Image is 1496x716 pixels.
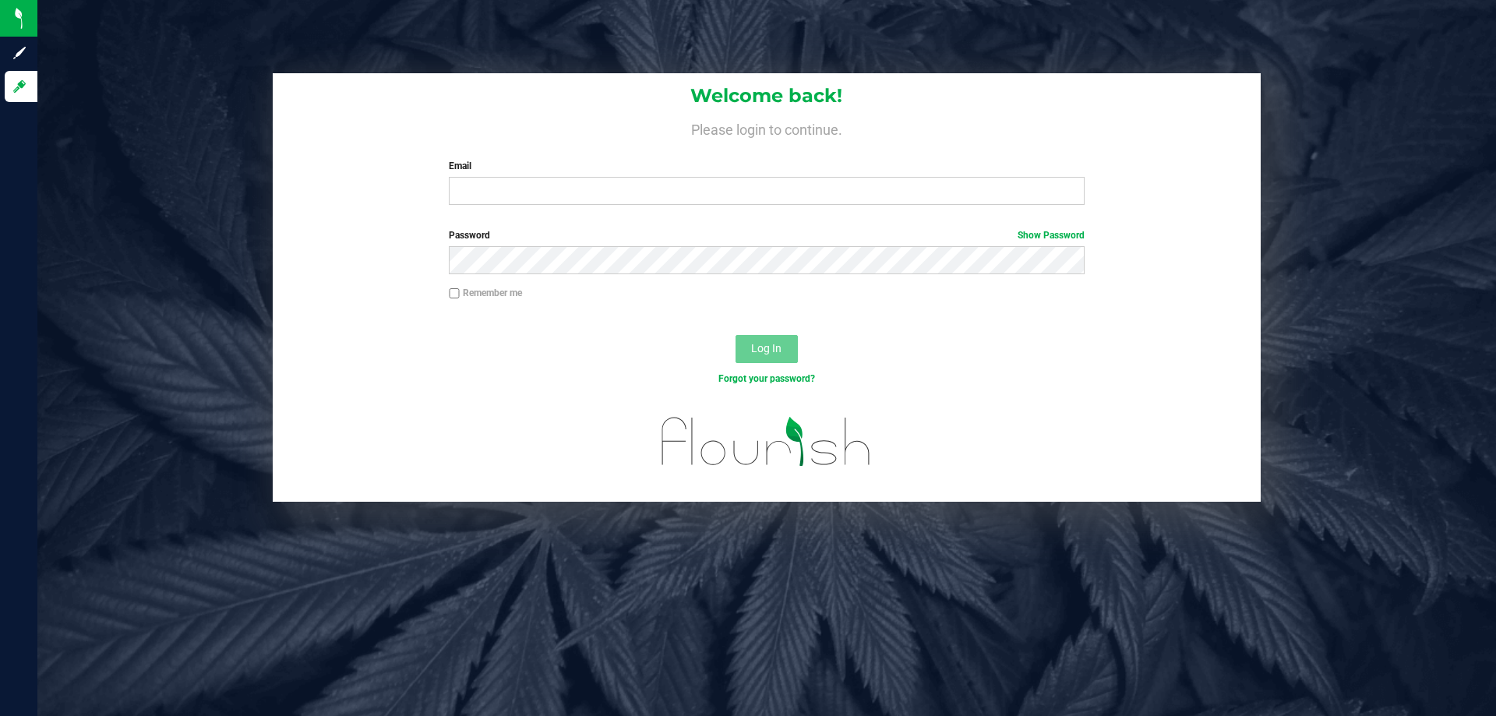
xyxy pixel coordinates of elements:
[12,79,27,94] inline-svg: Log in
[449,230,490,241] span: Password
[643,402,890,481] img: flourish_logo.svg
[751,342,782,354] span: Log In
[449,286,522,300] label: Remember me
[449,288,460,299] input: Remember me
[449,159,1084,173] label: Email
[1018,230,1085,241] a: Show Password
[273,118,1261,137] h4: Please login to continue.
[736,335,798,363] button: Log In
[718,373,815,384] a: Forgot your password?
[273,86,1261,106] h1: Welcome back!
[12,45,27,61] inline-svg: Sign up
